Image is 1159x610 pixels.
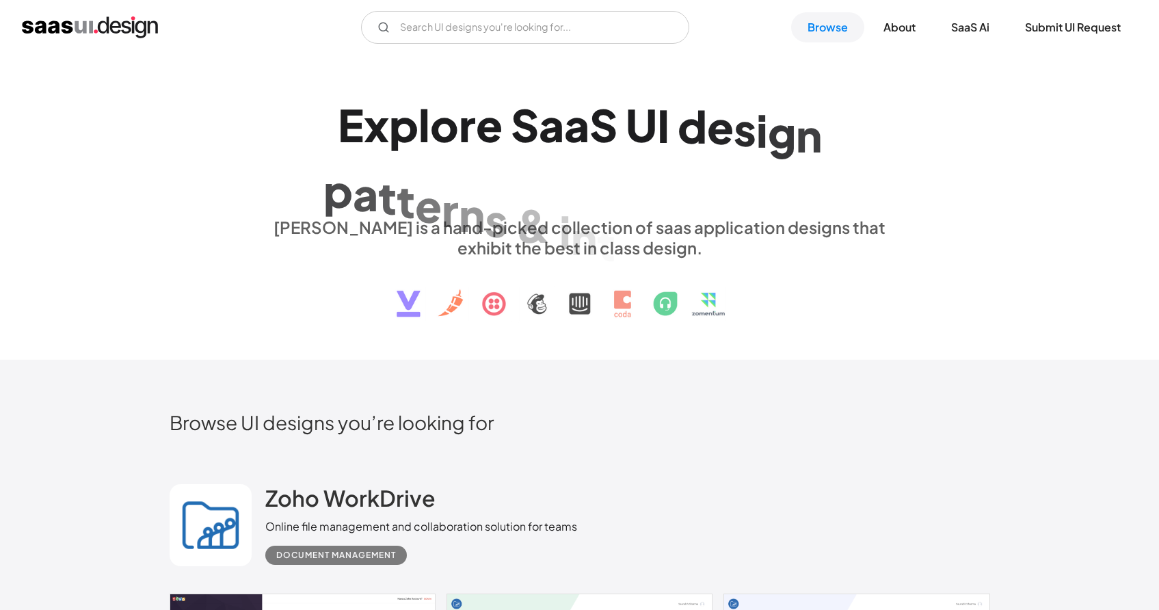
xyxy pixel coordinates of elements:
[539,98,564,151] div: a
[678,100,707,152] div: d
[796,109,822,161] div: n
[1009,12,1137,42] a: Submit UI Request
[378,170,397,223] div: t
[430,98,459,151] div: o
[476,98,503,151] div: e
[867,12,932,42] a: About
[485,193,507,246] div: s
[589,98,617,151] div: S
[626,98,657,151] div: U
[597,217,615,270] div: t
[364,98,389,151] div: x
[707,101,734,153] div: e
[170,410,990,434] h2: Browse UI designs you’re looking for
[734,102,756,155] div: s
[442,183,459,236] div: r
[564,98,589,151] div: a
[571,211,597,263] div: n
[338,98,364,151] div: E
[791,12,864,42] a: Browse
[361,11,689,44] form: Email Form
[511,98,539,151] div: S
[265,484,436,512] h2: Zoho WorkDrive
[756,104,768,157] div: i
[389,98,418,151] div: p
[353,167,378,220] div: a
[361,11,689,44] input: Search UI designs you're looking for...
[373,258,787,329] img: text, icon, saas logo
[459,98,476,151] div: r
[657,99,669,152] div: I
[265,217,894,258] div: [PERSON_NAME] is a hand-picked collection of saas application designs that exhibit the best in cl...
[323,164,353,217] div: p
[516,199,551,252] div: &
[559,204,571,257] div: i
[415,178,442,231] div: e
[459,188,485,241] div: n
[397,174,415,227] div: t
[276,547,396,563] div: Document Management
[265,98,894,204] h1: Explore SaaS UI design patterns & interactions.
[418,98,430,151] div: l
[768,106,796,159] div: g
[265,518,577,535] div: Online file management and collaboration solution for teams
[935,12,1006,42] a: SaaS Ai
[265,484,436,518] a: Zoho WorkDrive
[22,16,158,38] a: home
